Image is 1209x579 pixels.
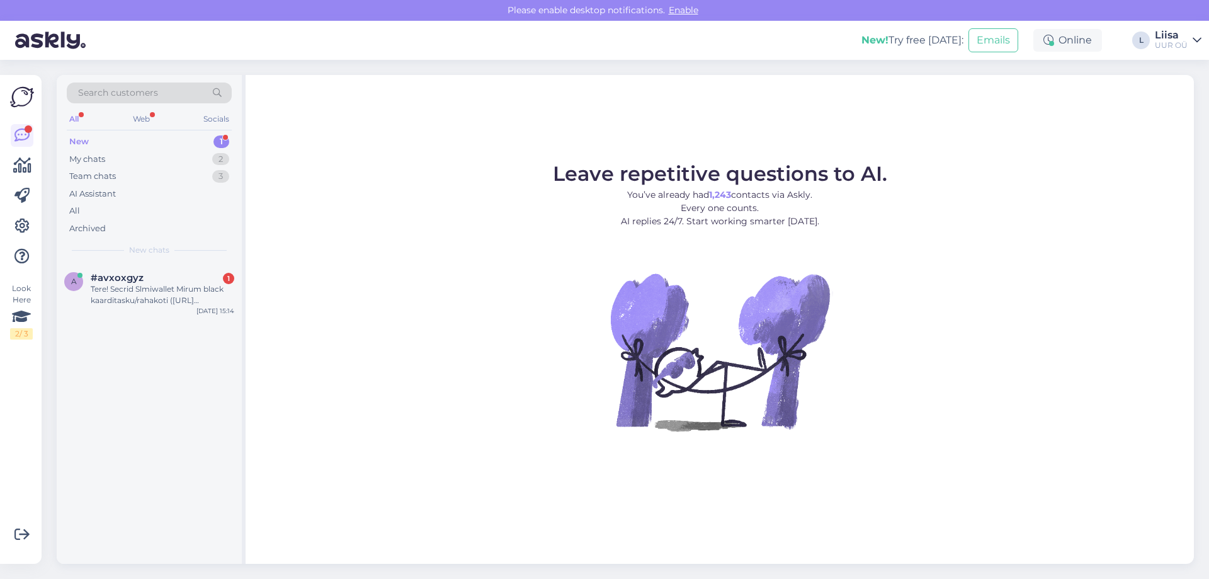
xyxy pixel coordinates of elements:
div: Online [1033,29,1102,52]
button: Emails [968,28,1018,52]
span: #avxoxgyz [91,272,144,284]
div: My chats [69,153,105,166]
div: [DATE] 15:14 [196,306,234,316]
a: LiisaUUR OÜ [1155,30,1201,50]
div: AI Assistant [69,188,116,200]
p: You’ve already had contacts via Askly. Every one counts. AI replies 24/7. Start working smarter [... [553,188,887,228]
span: New chats [129,244,169,256]
b: 1,243 [709,189,731,200]
div: All [69,205,80,217]
div: 2 [212,153,229,166]
img: Askly Logo [10,85,34,109]
div: New [69,135,89,148]
div: Liisa [1155,30,1188,40]
div: All [67,111,81,127]
span: Search customers [78,86,158,100]
div: Socials [201,111,232,127]
div: 2 / 3 [10,328,33,340]
div: 3 [212,170,229,183]
img: No Chat active [606,238,833,465]
div: 1 [213,135,229,148]
div: Tere! Secrid Slmiwallet Mirum black kaarditasku/rahakoti ([URL][DOMAIN_NAME]) tootepiltides on ka... [91,284,234,306]
div: Archived [69,222,106,235]
div: Look Here [10,283,33,340]
div: Web [130,111,152,127]
span: Leave repetitive questions to AI. [553,161,887,186]
b: New! [861,34,888,46]
div: Team chats [69,170,116,183]
div: L [1132,32,1150,49]
span: Enable [665,4,702,16]
div: UUR OÜ [1155,40,1188,50]
span: a [71,277,77,286]
div: 1 [223,273,234,284]
div: Try free [DATE]: [861,33,963,48]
